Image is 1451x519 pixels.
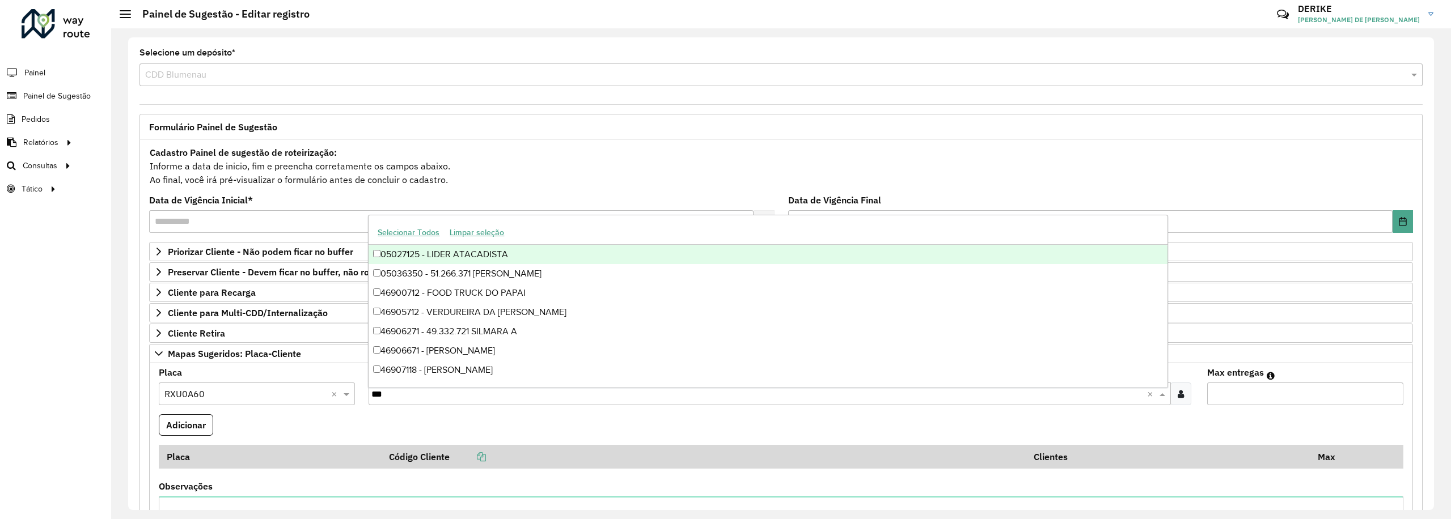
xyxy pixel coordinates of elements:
[23,90,91,102] span: Painel de Sugestão
[149,145,1413,187] div: Informe a data de inicio, fim e preencha corretamente os campos abaixo. Ao final, você irá pré-vi...
[159,479,213,493] label: Observações
[369,322,1167,341] div: 46906271 - 49.332.721 SILMARA A
[445,224,509,241] button: Limpar seleção
[1271,2,1295,27] a: Contato Rápido
[149,303,1413,322] a: Cliente para Multi-CDD/Internalização
[24,67,45,79] span: Painel
[22,183,43,195] span: Tático
[159,365,182,379] label: Placa
[1026,445,1310,469] th: Clientes
[159,445,381,469] th: Placa
[450,451,486,462] a: Copiar
[168,247,353,256] span: Priorizar Cliente - Não podem ficar no buffer
[1207,365,1264,379] label: Max entregas
[131,8,310,20] h2: Painel de Sugestão - Editar registro
[369,380,1167,399] div: 46907129 - [PERSON_NAME]
[1298,15,1420,25] span: [PERSON_NAME] DE [PERSON_NAME]
[331,387,341,401] span: Clear all
[168,267,399,276] span: Preservar Cliente - Devem ficar no buffer, não roteirizar
[369,283,1167,303] div: 46900712 - FOOD TRUCK DO PAPAI
[23,160,57,172] span: Consultas
[149,283,1413,302] a: Cliente para Recarga
[168,288,256,297] span: Cliente para Recarga
[1298,3,1420,14] h3: DERIKE
[168,308,328,317] span: Cliente para Multi-CDD/Internalização
[168,349,301,358] span: Mapas Sugeridos: Placa-Cliente
[368,215,1167,388] ng-dropdown-panel: Options list
[1393,210,1413,233] button: Choose Date
[149,344,1413,363] a: Mapas Sugeridos: Placa-Cliente
[149,193,253,207] label: Data de Vigência Inicial
[139,46,235,59] label: Selecione um depósito
[1310,445,1355,469] th: Max
[149,242,1413,261] a: Priorizar Cliente - Não podem ficar no buffer
[149,262,1413,282] a: Preservar Cliente - Devem ficar no buffer, não roteirizar
[149,324,1413,343] a: Cliente Retira
[369,360,1167,380] div: 46907118 - [PERSON_NAME]
[369,341,1167,360] div: 46906671 - [PERSON_NAME]
[22,113,50,125] span: Pedidos
[1147,387,1157,401] span: Clear all
[369,303,1167,322] div: 46905712 - VERDUREIRA DA [PERSON_NAME]
[23,137,58,148] span: Relatórios
[168,329,225,338] span: Cliente Retira
[1267,371,1275,380] em: Máximo de clientes que serão colocados na mesma rota com os clientes informados
[373,224,445,241] button: Selecionar Todos
[149,122,277,131] span: Formulário Painel de Sugestão
[788,193,881,207] label: Data de Vigência Final
[369,245,1167,264] div: 05027125 - LIDER ATACADISTA
[381,445,1026,469] th: Código Cliente
[369,264,1167,283] div: 05036350 - 51.266.371 [PERSON_NAME]
[159,414,213,436] button: Adicionar
[150,147,337,158] strong: Cadastro Painel de sugestão de roteirização:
